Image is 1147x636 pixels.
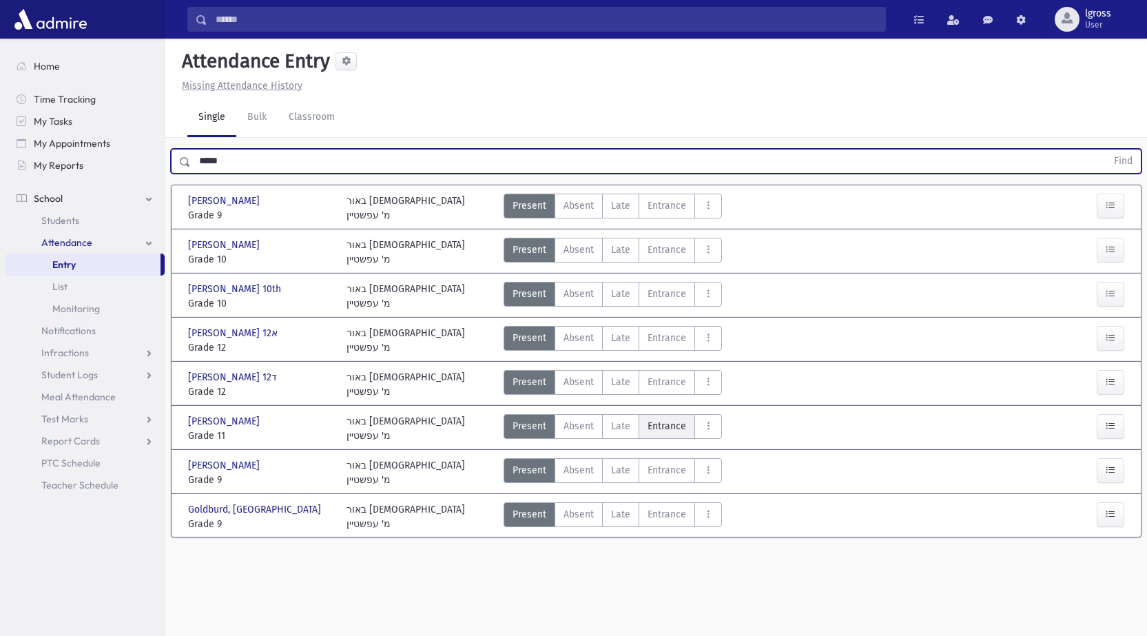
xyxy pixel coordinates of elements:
span: Late [611,375,630,389]
span: Absent [564,243,594,257]
span: Goldburd, [GEOGRAPHIC_DATA] [188,502,324,517]
div: באור [DEMOGRAPHIC_DATA] מ' עפשטיין [347,326,465,355]
div: AttTypes [504,326,722,355]
span: Home [34,60,60,72]
span: Entry [52,258,76,271]
span: [PERSON_NAME] 10th [188,282,284,296]
a: My Tasks [6,110,165,132]
span: Absent [564,419,594,433]
span: Absent [564,507,594,522]
a: Student Logs [6,364,165,386]
span: Late [611,243,630,257]
div: באור [DEMOGRAPHIC_DATA] מ' עפשטיין [347,238,465,267]
span: Absent [564,463,594,478]
div: באור [DEMOGRAPHIC_DATA] מ' עפשטיין [347,194,465,223]
span: PTC Schedule [41,457,101,469]
span: Late [611,287,630,301]
a: Teacher Schedule [6,474,165,496]
span: Grade 9 [188,517,333,531]
span: Students [41,214,79,227]
span: Entrance [648,287,686,301]
a: Home [6,55,165,77]
a: Students [6,209,165,232]
div: באור [DEMOGRAPHIC_DATA] מ' עפשטיין [347,370,465,399]
span: Entrance [648,243,686,257]
span: Grade 12 [188,340,333,355]
span: Absent [564,198,594,213]
span: Present [513,463,546,478]
span: Test Marks [41,413,88,425]
span: Entrance [648,331,686,345]
span: [PERSON_NAME] א12 [188,326,280,340]
span: Present [513,419,546,433]
span: Monitoring [52,302,100,315]
span: Student Logs [41,369,98,381]
span: Grade 9 [188,473,333,487]
span: Grade 11 [188,429,333,443]
span: Absent [564,331,594,345]
span: Late [611,507,630,522]
img: AdmirePro [11,6,90,33]
div: AttTypes [504,502,722,531]
span: User [1085,19,1111,30]
span: Late [611,198,630,213]
a: School [6,187,165,209]
a: Time Tracking [6,88,165,110]
span: [PERSON_NAME] [188,458,262,473]
h5: Attendance Entry [176,50,330,73]
span: [PERSON_NAME] ד12 [188,370,280,384]
div: AttTypes [504,282,722,311]
span: Entrance [648,419,686,433]
div: AttTypes [504,238,722,267]
span: My Appointments [34,137,110,150]
u: Missing Attendance History [182,80,302,92]
span: Present [513,331,546,345]
span: Late [611,463,630,478]
span: Meal Attendance [41,391,116,403]
a: My Reports [6,154,165,176]
span: Notifications [41,325,96,337]
span: List [52,280,68,293]
span: Present [513,507,546,522]
span: Grade 10 [188,296,333,311]
a: Missing Attendance History [176,80,302,92]
span: Attendance [41,236,92,249]
a: Bulk [236,99,278,137]
span: Grade 12 [188,384,333,399]
span: Entrance [648,375,686,389]
span: Entrance [648,198,686,213]
a: PTC Schedule [6,452,165,474]
span: My Reports [34,159,83,172]
span: Late [611,419,630,433]
span: School [34,192,63,205]
a: Infractions [6,342,165,364]
span: Grade 10 [188,252,333,267]
div: באור [DEMOGRAPHIC_DATA] מ' עפשטיין [347,282,465,311]
div: באור [DEMOGRAPHIC_DATA] מ' עפשטיין [347,414,465,443]
span: Entrance [648,507,686,522]
a: Monitoring [6,298,165,320]
span: Grade 9 [188,208,333,223]
a: Report Cards [6,430,165,452]
a: My Appointments [6,132,165,154]
a: List [6,276,165,298]
div: באור [DEMOGRAPHIC_DATA] מ' עפשטיין [347,458,465,487]
span: Time Tracking [34,93,96,105]
span: Present [513,287,546,301]
span: Present [513,198,546,213]
span: Entrance [648,463,686,478]
span: My Tasks [34,115,72,127]
button: Find [1106,150,1141,173]
span: Late [611,331,630,345]
a: Notifications [6,320,165,342]
a: Test Marks [6,408,165,430]
span: Absent [564,375,594,389]
span: Report Cards [41,435,100,447]
span: Present [513,375,546,389]
a: Meal Attendance [6,386,165,408]
a: Attendance [6,232,165,254]
div: AttTypes [504,370,722,399]
a: Entry [6,254,161,276]
div: AttTypes [504,194,722,223]
span: Teacher Schedule [41,479,118,491]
